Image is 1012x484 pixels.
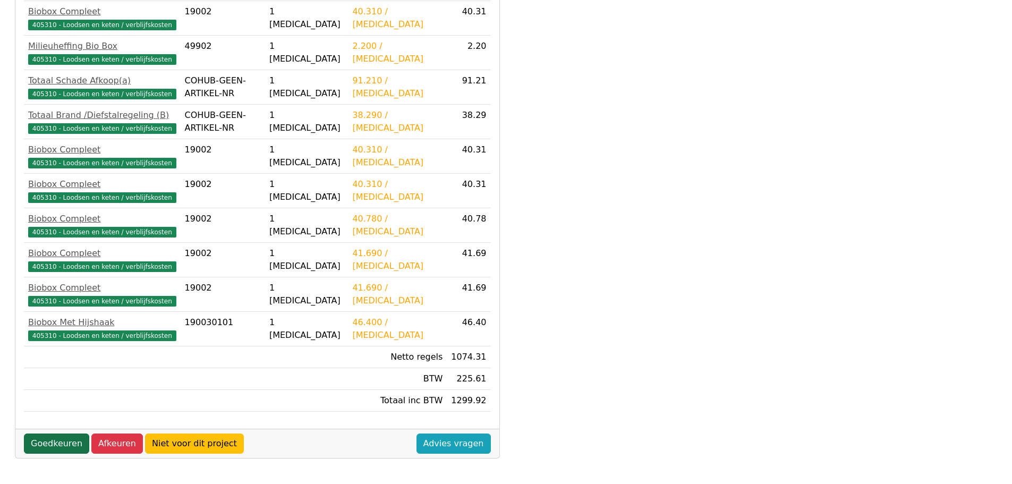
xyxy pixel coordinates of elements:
div: Biobox Compleet [28,5,176,18]
span: 405310 - Loodsen en keten / verblijfskosten [28,330,176,341]
div: 91.210 / [MEDICAL_DATA] [352,74,443,100]
a: Advies vragen [416,434,491,454]
td: 19002 [181,1,265,36]
td: 41.69 [447,277,490,312]
td: 1074.31 [447,346,490,368]
a: Biobox Compleet405310 - Loodsen en keten / verblijfskosten [28,247,176,273]
td: 49902 [181,36,265,70]
span: 405310 - Loodsen en keten / verblijfskosten [28,54,176,65]
a: Biobox Compleet405310 - Loodsen en keten / verblijfskosten [28,143,176,169]
div: 1 [MEDICAL_DATA] [269,178,344,203]
a: Goedkeuren [24,434,89,454]
td: 190030101 [181,312,265,346]
a: Totaal Brand /Diefstalregeling (B)405310 - Loodsen en keten / verblijfskosten [28,109,176,134]
td: 19002 [181,208,265,243]
td: COHUB-GEEN-ARTIKEL-NR [181,70,265,105]
td: 1299.92 [447,390,490,412]
div: Biobox Met Hijshaak [28,316,176,329]
span: 405310 - Loodsen en keten / verblijfskosten [28,158,176,168]
div: 1 [MEDICAL_DATA] [269,282,344,307]
span: 405310 - Loodsen en keten / verblijfskosten [28,192,176,203]
td: 46.40 [447,312,490,346]
div: 41.690 / [MEDICAL_DATA] [352,247,443,273]
td: 19002 [181,174,265,208]
a: Biobox Met Hijshaak405310 - Loodsen en keten / verblijfskosten [28,316,176,342]
td: 40.78 [447,208,490,243]
div: 38.290 / [MEDICAL_DATA] [352,109,443,134]
div: 40.310 / [MEDICAL_DATA] [352,5,443,31]
td: 41.69 [447,243,490,277]
span: 405310 - Loodsen en keten / verblijfskosten [28,227,176,237]
span: 405310 - Loodsen en keten / verblijfskosten [28,123,176,134]
a: Biobox Compleet405310 - Loodsen en keten / verblijfskosten [28,178,176,203]
div: 40.310 / [MEDICAL_DATA] [352,143,443,169]
span: 405310 - Loodsen en keten / verblijfskosten [28,296,176,307]
div: 1 [MEDICAL_DATA] [269,213,344,238]
a: Biobox Compleet405310 - Loodsen en keten / verblijfskosten [28,282,176,307]
div: Totaal Schade Afkoop(a) [28,74,176,87]
div: Biobox Compleet [28,213,176,225]
td: 19002 [181,277,265,312]
div: 2.200 / [MEDICAL_DATA] [352,40,443,65]
td: 19002 [181,243,265,277]
span: 405310 - Loodsen en keten / verblijfskosten [28,20,176,30]
a: Totaal Schade Afkoop(a)405310 - Loodsen en keten / verblijfskosten [28,74,176,100]
a: Afkeuren [91,434,143,454]
td: Totaal inc BTW [348,390,447,412]
div: Biobox Compleet [28,282,176,294]
a: Niet voor dit project [145,434,244,454]
div: Milieuheffing Bio Box [28,40,176,53]
td: 2.20 [447,36,490,70]
div: 1 [MEDICAL_DATA] [269,109,344,134]
div: Biobox Compleet [28,247,176,260]
td: COHUB-GEEN-ARTIKEL-NR [181,105,265,139]
td: Netto regels [348,346,447,368]
div: 1 [MEDICAL_DATA] [269,5,344,31]
div: 46.400 / [MEDICAL_DATA] [352,316,443,342]
div: 40.310 / [MEDICAL_DATA] [352,178,443,203]
td: 40.31 [447,1,490,36]
td: 40.31 [447,139,490,174]
div: 40.780 / [MEDICAL_DATA] [352,213,443,238]
td: 91.21 [447,70,490,105]
span: 405310 - Loodsen en keten / verblijfskosten [28,89,176,99]
a: Biobox Compleet405310 - Loodsen en keten / verblijfskosten [28,213,176,238]
a: Biobox Compleet405310 - Loodsen en keten / verblijfskosten [28,5,176,31]
div: 41.690 / [MEDICAL_DATA] [352,282,443,307]
td: 38.29 [447,105,490,139]
div: Biobox Compleet [28,143,176,156]
td: 19002 [181,139,265,174]
div: 1 [MEDICAL_DATA] [269,316,344,342]
div: 1 [MEDICAL_DATA] [269,74,344,100]
div: 1 [MEDICAL_DATA] [269,40,344,65]
div: 1 [MEDICAL_DATA] [269,247,344,273]
td: 40.31 [447,174,490,208]
td: 225.61 [447,368,490,390]
a: Milieuheffing Bio Box405310 - Loodsen en keten / verblijfskosten [28,40,176,65]
div: Biobox Compleet [28,178,176,191]
td: BTW [348,368,447,390]
div: 1 [MEDICAL_DATA] [269,143,344,169]
span: 405310 - Loodsen en keten / verblijfskosten [28,261,176,272]
div: Totaal Brand /Diefstalregeling (B) [28,109,176,122]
